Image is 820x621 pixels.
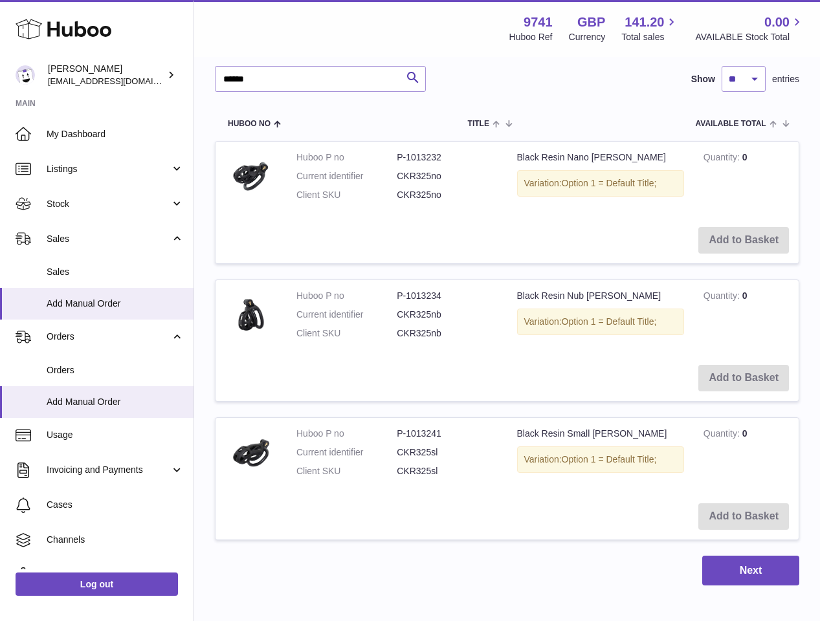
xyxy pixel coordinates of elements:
[296,465,397,477] dt: Client SKU
[517,170,684,197] div: Variation:
[47,163,170,175] span: Listings
[696,120,766,128] span: AVAILABLE Total
[296,446,397,459] dt: Current identifier
[397,290,497,302] dd: P-1013234
[47,233,170,245] span: Sales
[225,290,277,342] img: Black Resin Nub Chastity Cage
[694,142,799,217] td: 0
[47,464,170,476] span: Invoicing and Payments
[691,73,715,85] label: Show
[228,120,271,128] span: Huboo no
[695,31,804,43] span: AVAILABLE Stock Total
[16,65,35,85] img: ajcmarketingltd@gmail.com
[296,151,397,164] dt: Huboo P no
[47,198,170,210] span: Stock
[562,178,657,188] span: Option 1 = Default Title;
[296,327,397,340] dt: Client SKU
[517,446,684,473] div: Variation:
[47,298,184,310] span: Add Manual Order
[397,465,497,477] dd: CKR325sl
[397,428,497,440] dd: P-1013241
[517,309,684,335] div: Variation:
[296,170,397,182] dt: Current identifier
[694,418,799,494] td: 0
[225,428,277,479] img: Black Resin Small Chastity Cage
[397,151,497,164] dd: P-1013232
[47,128,184,140] span: My Dashboard
[507,280,694,356] td: Black Resin Nub [PERSON_NAME]
[704,152,742,166] strong: Quantity
[569,31,606,43] div: Currency
[702,556,799,586] button: Next
[621,14,679,43] a: 141.20 Total sales
[47,569,184,581] span: Settings
[296,428,397,440] dt: Huboo P no
[764,14,790,31] span: 0.00
[468,120,489,128] span: Title
[296,290,397,302] dt: Huboo P no
[507,142,694,217] td: Black Resin Nano [PERSON_NAME]
[397,189,497,201] dd: CKR325no
[694,280,799,356] td: 0
[577,14,605,31] strong: GBP
[296,309,397,321] dt: Current identifier
[47,534,184,546] span: Channels
[704,290,742,304] strong: Quantity
[695,14,804,43] a: 0.00 AVAILABLE Stock Total
[47,331,170,343] span: Orders
[397,170,497,182] dd: CKR325no
[48,63,164,87] div: [PERSON_NAME]
[625,14,664,31] span: 141.20
[47,364,184,376] span: Orders
[621,31,679,43] span: Total sales
[704,428,742,442] strong: Quantity
[397,309,497,321] dd: CKR325nb
[562,316,657,327] span: Option 1 = Default Title;
[772,73,799,85] span: entries
[562,454,657,464] span: Option 1 = Default Title;
[47,429,184,441] span: Usage
[225,151,277,203] img: Black Resin Nano Chastity Cage
[397,327,497,340] dd: CKR325nb
[47,266,184,278] span: Sales
[509,31,553,43] div: Huboo Ref
[47,499,184,511] span: Cases
[47,396,184,408] span: Add Manual Order
[524,14,553,31] strong: 9741
[296,189,397,201] dt: Client SKU
[48,76,190,86] span: [EMAIL_ADDRESS][DOMAIN_NAME]
[16,572,178,596] a: Log out
[507,418,694,494] td: Black Resin Small [PERSON_NAME]
[397,446,497,459] dd: CKR325sl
